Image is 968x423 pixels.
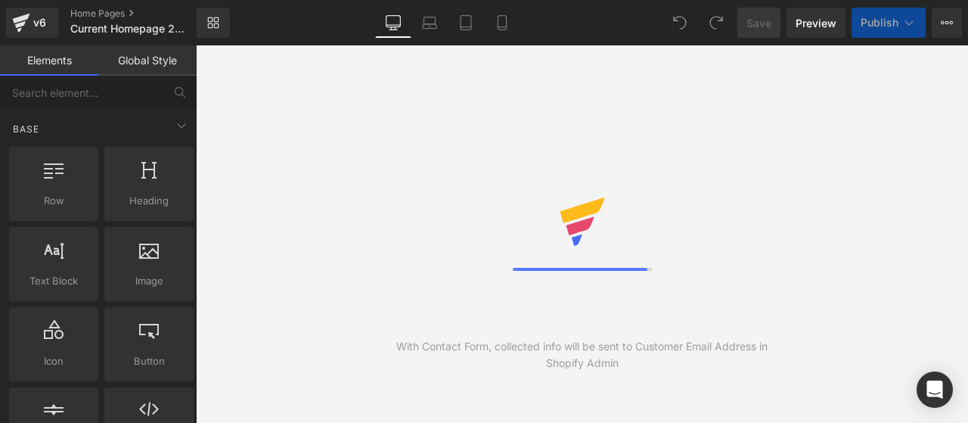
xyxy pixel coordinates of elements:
[665,8,695,38] button: Undo
[852,8,926,38] button: Publish
[917,372,953,408] div: Open Intercom Messenger
[109,193,189,209] span: Heading
[448,8,484,38] a: Tablet
[14,193,94,209] span: Row
[14,273,94,289] span: Text Block
[796,15,836,31] span: Preview
[98,45,197,76] a: Global Style
[70,23,189,35] span: Current Homepage 2023
[861,17,898,29] span: Publish
[197,8,230,38] a: New Library
[70,8,218,20] a: Home Pages
[375,8,411,38] a: Desktop
[109,353,189,369] span: Button
[932,8,962,38] button: More
[484,8,520,38] a: Mobile
[30,13,49,33] div: v6
[746,15,771,31] span: Save
[14,353,94,369] span: Icon
[11,122,41,136] span: Base
[786,8,845,38] a: Preview
[389,338,775,372] div: With Contact Form, collected info will be sent to Customer Email Address in Shopify Admin
[701,8,731,38] button: Redo
[6,8,58,38] a: v6
[109,273,189,289] span: Image
[411,8,448,38] a: Laptop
